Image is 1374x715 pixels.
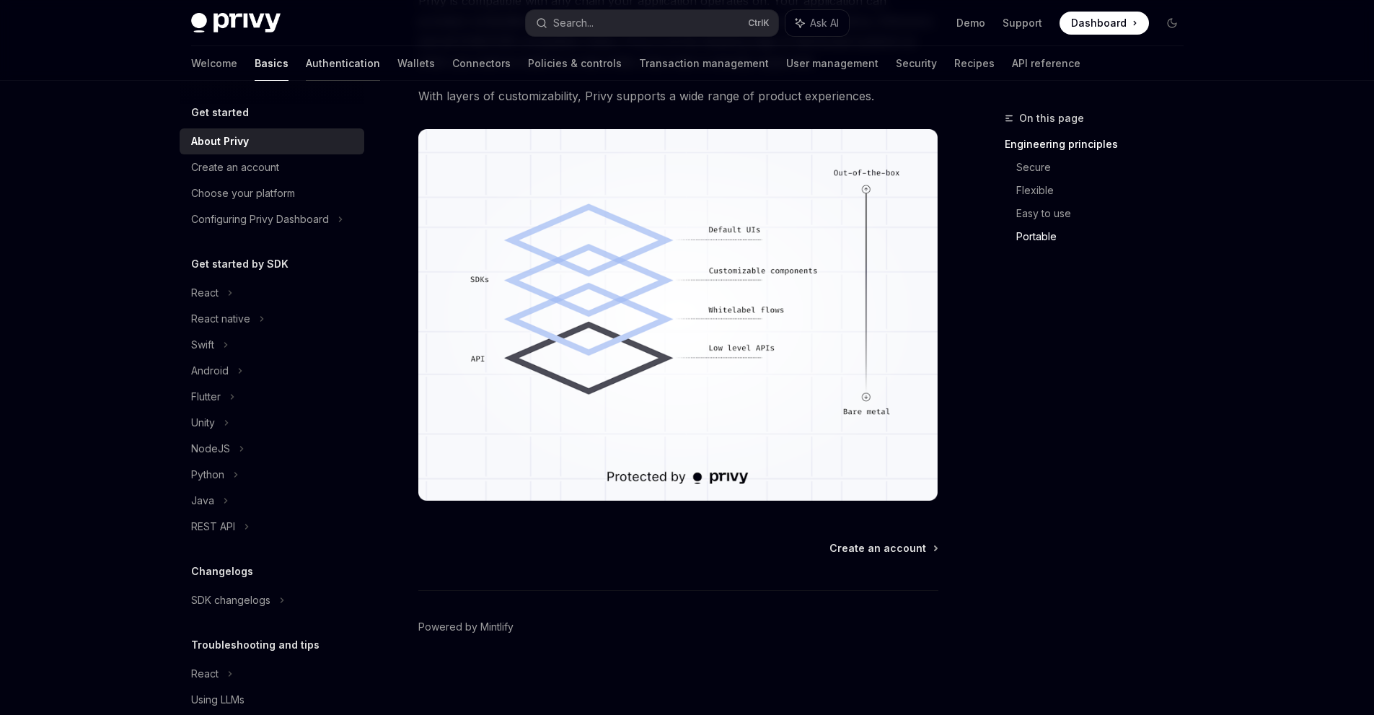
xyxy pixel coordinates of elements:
[191,46,237,81] a: Welcome
[180,128,364,154] a: About Privy
[180,180,364,206] a: Choose your platform
[191,211,329,228] div: Configuring Privy Dashboard
[191,665,219,683] div: React
[1019,110,1084,127] span: On this page
[748,17,770,29] span: Ctrl K
[954,46,995,81] a: Recipes
[191,159,279,176] div: Create an account
[452,46,511,81] a: Connectors
[1003,16,1042,30] a: Support
[528,46,622,81] a: Policies & controls
[1016,202,1195,225] a: Easy to use
[191,388,221,405] div: Flutter
[191,414,215,431] div: Unity
[306,46,380,81] a: Authentication
[418,86,938,106] span: With layers of customizability, Privy supports a wide range of product experiences.
[785,10,849,36] button: Ask AI
[191,284,219,302] div: React
[191,362,229,380] div: Android
[191,255,289,273] h5: Get started by SDK
[1012,46,1080,81] a: API reference
[191,336,214,354] div: Swift
[397,46,435,81] a: Wallets
[418,620,514,634] a: Powered by Mintlify
[191,185,295,202] div: Choose your platform
[191,691,245,709] div: Using LLMs
[191,310,250,328] div: React native
[191,13,281,33] img: dark logo
[180,687,364,713] a: Using LLMs
[191,636,320,654] h5: Troubleshooting and tips
[1005,133,1195,156] a: Engineering principles
[191,440,230,457] div: NodeJS
[526,10,778,36] button: Search...CtrlK
[1161,12,1184,35] button: Toggle dark mode
[191,563,253,580] h5: Changelogs
[180,154,364,180] a: Create an account
[191,492,214,509] div: Java
[191,518,235,535] div: REST API
[1016,156,1195,179] a: Secure
[191,133,249,150] div: About Privy
[1016,179,1195,202] a: Flexible
[639,46,769,81] a: Transaction management
[418,129,938,501] img: images/Customization.png
[191,104,249,121] h5: Get started
[1060,12,1149,35] a: Dashboard
[956,16,985,30] a: Demo
[786,46,878,81] a: User management
[553,14,594,32] div: Search...
[255,46,289,81] a: Basics
[829,541,926,556] span: Create an account
[191,466,224,483] div: Python
[191,592,270,609] div: SDK changelogs
[1071,16,1127,30] span: Dashboard
[896,46,937,81] a: Security
[1016,225,1195,248] a: Portable
[810,16,839,30] span: Ask AI
[829,541,937,556] a: Create an account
